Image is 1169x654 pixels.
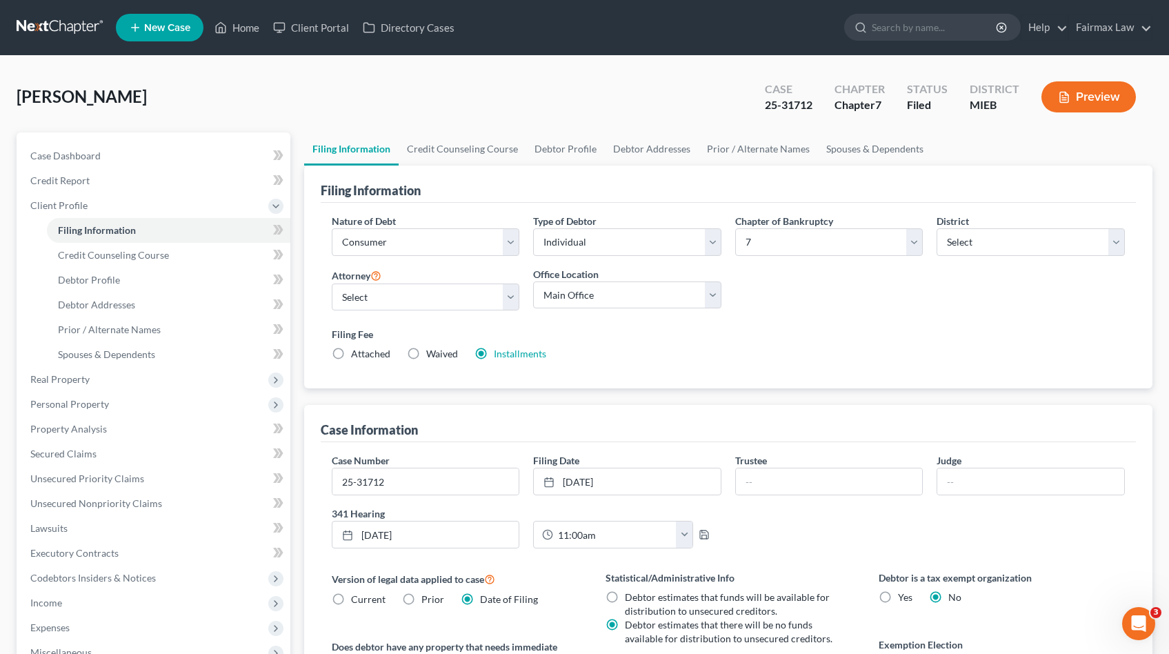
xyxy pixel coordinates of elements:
[325,506,728,521] label: 341 Hearing
[1069,15,1152,40] a: Fairmax Law
[879,637,1125,652] label: Exemption Election
[605,132,699,166] a: Debtor Addresses
[765,81,812,97] div: Case
[872,14,998,40] input: Search by name...
[30,448,97,459] span: Secured Claims
[332,267,381,284] label: Attorney
[332,453,390,468] label: Case Number
[970,81,1019,97] div: District
[144,23,190,33] span: New Case
[58,274,120,286] span: Debtor Profile
[937,453,961,468] label: Judge
[332,214,396,228] label: Nature of Debt
[1122,607,1155,640] iframe: Intercom live chat
[19,442,290,466] a: Secured Claims
[937,468,1124,495] input: --
[970,97,1019,113] div: MIEB
[356,15,461,40] a: Directory Cases
[526,132,605,166] a: Debtor Profile
[533,214,597,228] label: Type of Debtor
[321,182,421,199] div: Filing Information
[699,132,818,166] a: Prior / Alternate Names
[19,143,290,168] a: Case Dashboard
[1021,15,1068,40] a: Help
[625,619,832,644] span: Debtor estimates that there will be no funds available for distribution to unsecured creditors.
[30,497,162,509] span: Unsecured Nonpriority Claims
[421,593,444,605] span: Prior
[351,593,386,605] span: Current
[47,317,290,342] a: Prior / Alternate Names
[58,324,161,335] span: Prior / Alternate Names
[879,571,1125,585] label: Debtor is a tax exempt organization
[30,199,88,211] span: Client Profile
[533,267,599,281] label: Office Location
[533,453,579,468] label: Filing Date
[735,453,767,468] label: Trustee
[47,293,290,317] a: Debtor Addresses
[332,327,1125,341] label: Filing Fee
[494,348,546,359] a: Installments
[765,97,812,113] div: 25-31712
[19,466,290,491] a: Unsecured Priority Claims
[58,299,135,310] span: Debtor Addresses
[30,175,90,186] span: Credit Report
[875,98,881,111] span: 7
[898,591,912,603] span: Yes
[332,571,578,587] label: Version of legal data applied to case
[907,81,948,97] div: Status
[835,97,885,113] div: Chapter
[553,522,677,548] input: -- : --
[47,268,290,293] a: Debtor Profile
[625,591,830,617] span: Debtor estimates that funds will be available for distribution to unsecured creditors.
[30,622,70,633] span: Expenses
[58,249,169,261] span: Credit Counseling Course
[735,214,833,228] label: Chapter of Bankruptcy
[736,468,923,495] input: --
[1041,81,1136,112] button: Preview
[907,97,948,113] div: Filed
[606,571,852,585] label: Statistical/Administrative Info
[19,491,290,516] a: Unsecured Nonpriority Claims
[266,15,356,40] a: Client Portal
[47,342,290,367] a: Spouses & Dependents
[30,150,101,161] span: Case Dashboard
[208,15,266,40] a: Home
[426,348,458,359] span: Waived
[534,468,721,495] a: [DATE]
[19,516,290,541] a: Lawsuits
[30,473,144,484] span: Unsecured Priority Claims
[47,218,290,243] a: Filing Information
[19,541,290,566] a: Executory Contracts
[30,373,90,385] span: Real Property
[948,591,961,603] span: No
[30,423,107,435] span: Property Analysis
[937,214,969,228] label: District
[19,417,290,442] a: Property Analysis
[30,572,156,584] span: Codebtors Insiders & Notices
[304,132,399,166] a: Filing Information
[17,86,147,106] span: [PERSON_NAME]
[480,593,538,605] span: Date of Filing
[19,168,290,193] a: Credit Report
[30,597,62,608] span: Income
[30,547,119,559] span: Executory Contracts
[835,81,885,97] div: Chapter
[30,398,109,410] span: Personal Property
[30,522,68,534] span: Lawsuits
[58,348,155,360] span: Spouses & Dependents
[332,468,519,495] input: Enter case number...
[321,422,418,438] div: Case Information
[47,243,290,268] a: Credit Counseling Course
[1150,607,1161,618] span: 3
[351,348,390,359] span: Attached
[332,522,519,548] a: [DATE]
[818,132,932,166] a: Spouses & Dependents
[399,132,526,166] a: Credit Counseling Course
[58,224,136,236] span: Filing Information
